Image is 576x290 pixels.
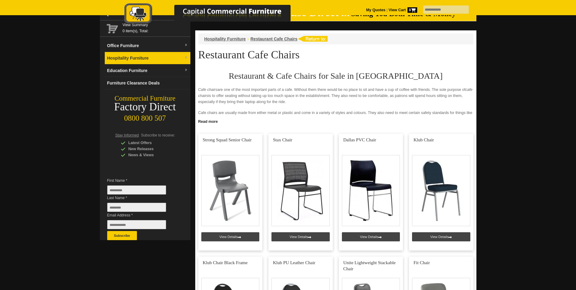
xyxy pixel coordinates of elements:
[198,87,473,105] p: are one of the most important parts of a cafe. Without them there would be no place to sit and ha...
[121,140,179,146] div: Latest Offers
[389,8,417,12] strong: View Cart
[184,43,188,47] img: dropdown
[407,7,417,13] span: 0
[366,8,386,12] a: My Quotes
[107,178,175,184] span: First Name *
[107,185,166,195] input: First Name *
[105,52,190,64] a: Hospitality Furnituredropdown
[107,203,166,212] input: Last Name *
[198,88,217,92] em: Cafe chairs
[105,64,190,77] a: Education Furnituredropdown
[387,8,417,12] a: View Cart0
[107,231,137,240] button: Subscribe
[121,152,179,158] div: News & Views
[107,220,166,229] input: Email Address *
[107,195,175,201] span: Last Name *
[184,68,188,72] img: dropdown
[198,71,473,81] h2: Restaurant & Cafe Chairs for Sale in [GEOGRAPHIC_DATA]
[204,36,246,41] a: Hospitality Furniture
[100,103,190,111] div: Factory Direct
[105,40,190,52] a: Office Furnituredropdown
[184,56,188,60] img: dropdown
[198,49,473,60] h1: Restaurant Cafe Chairs
[115,133,139,137] span: Stay Informed
[105,77,190,89] a: Furniture Clearance Deals
[247,36,249,42] li: ›
[100,111,190,123] div: 0800 800 507
[141,133,175,137] span: Subscribe to receive:
[121,146,179,152] div: New Releases
[107,3,320,25] img: Capital Commercial Furniture Logo
[100,94,190,103] div: Commercial Furniture
[107,3,320,27] a: Capital Commercial Furniture Logo
[298,36,328,42] img: return to
[195,117,476,125] a: Click to read more
[251,36,298,41] a: Restaurant Cafe Chairs
[107,212,175,218] span: Email Address *
[198,110,473,128] p: Cafe chairs are usually made from either metal or plastic and come in a variety of styles and col...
